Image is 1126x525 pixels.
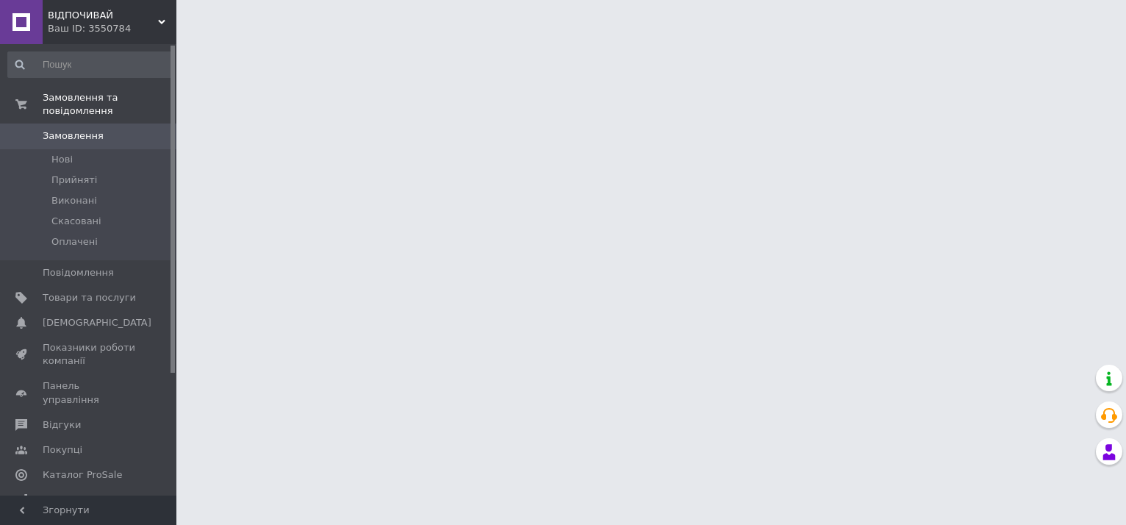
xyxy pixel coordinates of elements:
span: Скасовані [51,215,101,228]
span: Покупці [43,443,82,457]
span: Нові [51,153,73,166]
span: Показники роботи компанії [43,341,136,368]
span: Замовлення [43,129,104,143]
span: Аналітика [43,493,93,507]
span: Оплачені [51,235,98,249]
div: Ваш ID: 3550784 [48,22,176,35]
input: Пошук [7,51,173,78]
span: Повідомлення [43,266,114,279]
span: ВІДПОЧИВАЙ [48,9,158,22]
span: Відгуки [43,418,81,432]
span: [DEMOGRAPHIC_DATA] [43,316,151,329]
span: Прийняті [51,174,97,187]
span: Замовлення та повідомлення [43,91,176,118]
span: Каталог ProSale [43,468,122,482]
span: Товари та послуги [43,291,136,304]
span: Панель управління [43,379,136,406]
span: Виконані [51,194,97,207]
